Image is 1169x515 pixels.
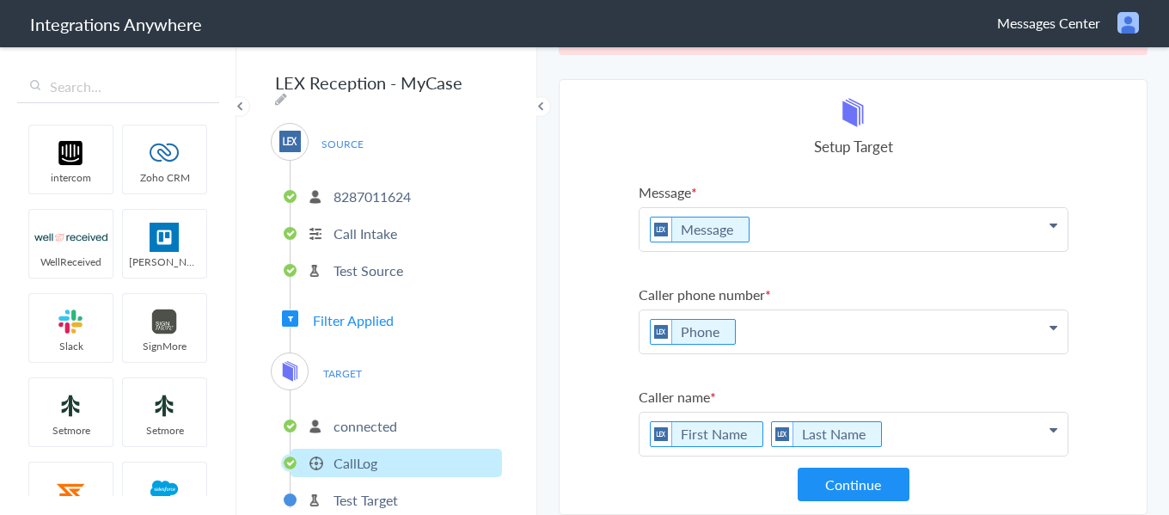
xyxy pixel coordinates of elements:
img: signmore-logo.png [128,307,201,336]
img: slack-logo.svg [34,307,107,336]
label: Caller phone number [639,285,1068,304]
img: mycase-logo-new.svg [838,97,868,127]
p: CallLog [334,453,377,473]
h1: Integrations Anywhere [30,12,202,36]
span: Setmore [123,423,206,438]
li: Message [650,217,750,242]
h4: Setup Target [639,136,1068,156]
img: trello.png [128,223,201,252]
li: Phone [650,319,736,345]
label: Message [639,182,1068,202]
img: lex-app-logo.svg [772,422,793,446]
span: Messages Center [997,13,1100,33]
span: TARGET [309,362,375,385]
img: mycase-logo-new.svg [279,360,301,382]
span: Zoho CRM [123,170,206,185]
img: lex-app-logo.svg [651,218,672,242]
img: lex-app-logo.svg [651,320,672,344]
img: setmoreNew.jpg [34,391,107,420]
span: intercom [29,170,113,185]
span: Slack [29,339,113,353]
p: Call Intake [334,224,397,243]
span: Setmore [29,423,113,438]
img: lex-app-logo.svg [279,131,301,152]
img: wr-logo.svg [34,223,107,252]
span: SignMore [123,339,206,353]
p: connected [334,416,397,436]
img: salesforce-logo.svg [128,475,201,505]
img: setmoreNew.jpg [128,391,201,420]
span: [PERSON_NAME] [123,254,206,269]
span: Filter Applied [313,310,394,330]
p: Test Target [334,490,398,510]
label: Caller name [639,387,1068,407]
img: user.png [1117,12,1139,34]
li: Last Name [771,421,882,447]
span: SOURCE [309,132,375,156]
img: intercom-logo.svg [34,138,107,168]
img: lex-app-logo.svg [651,422,672,446]
img: serviceforge-icon.png [34,475,107,505]
li: First Name [650,421,763,447]
button: Continue [798,468,909,501]
p: Test Source [334,261,403,280]
input: Search... [17,71,219,103]
p: 8287011624 [334,187,411,206]
img: zoho-logo.svg [128,138,201,168]
span: WellReceived [29,254,113,269]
